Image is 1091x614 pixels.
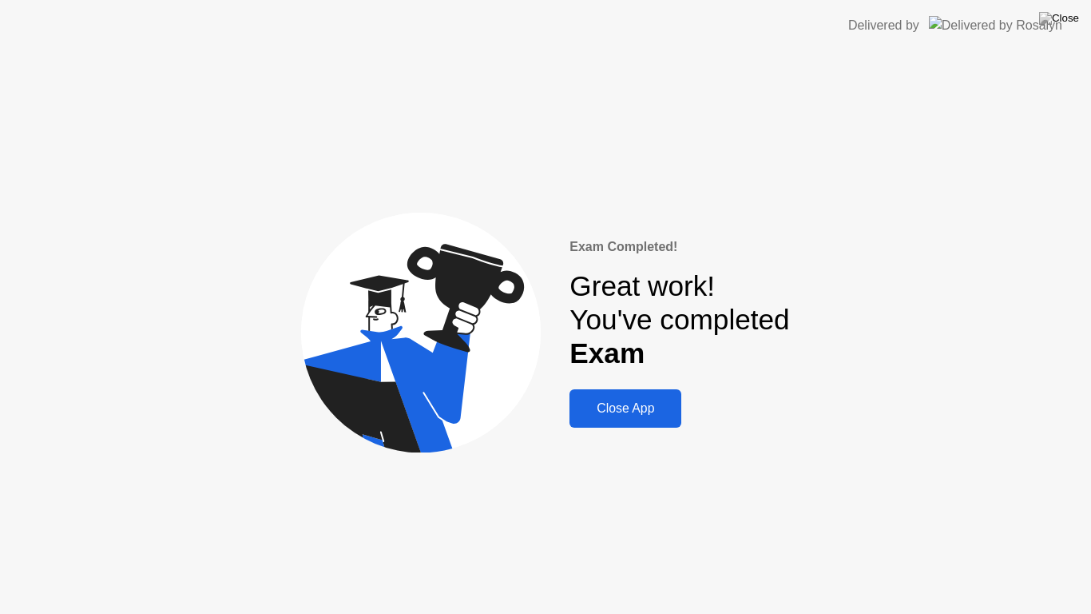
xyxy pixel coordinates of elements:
div: Close App [574,401,676,416]
img: Delivered by Rosalyn [929,16,1062,34]
div: Great work! You've completed [569,269,789,371]
button: Close App [569,389,681,428]
div: Exam Completed! [569,237,789,257]
img: Close [1039,12,1079,25]
div: Delivered by [848,16,919,35]
b: Exam [569,337,645,369]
